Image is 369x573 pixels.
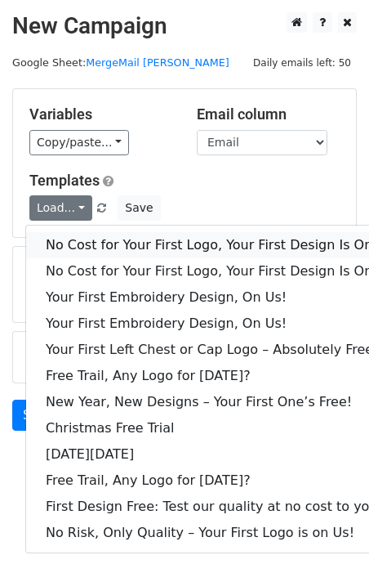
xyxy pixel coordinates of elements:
small: Google Sheet: [12,56,229,69]
h5: Variables [29,105,172,123]
a: Send [12,400,66,431]
button: Save [118,195,160,221]
a: Daily emails left: 50 [247,56,357,69]
span: Daily emails left: 50 [247,54,357,72]
a: Templates [29,172,100,189]
a: Load... [29,195,92,221]
h2: New Campaign [12,12,357,40]
a: MergeMail [PERSON_NAME] [86,56,229,69]
a: Copy/paste... [29,130,129,155]
h5: Email column [197,105,340,123]
iframe: Chat Widget [287,495,369,573]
